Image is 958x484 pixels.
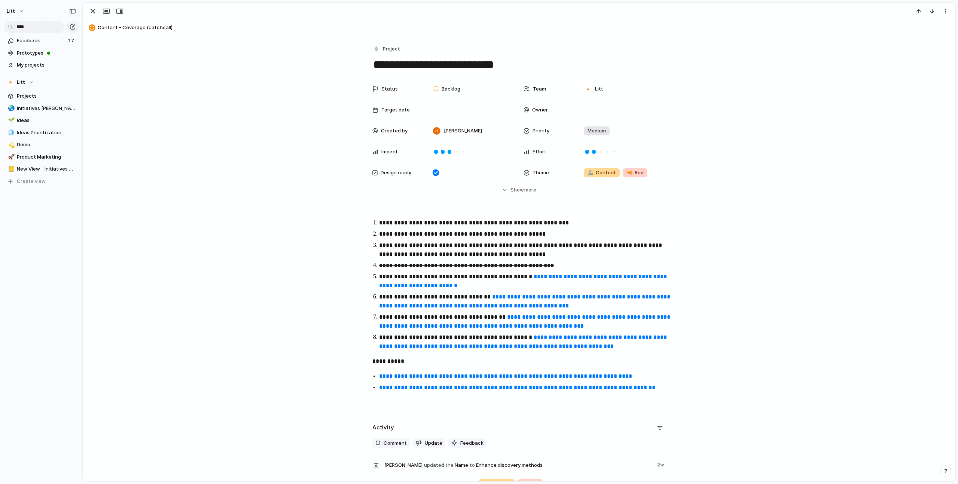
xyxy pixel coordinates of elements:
span: [PERSON_NAME] [384,462,422,469]
a: 📒New View - Initiatives and Goals [4,163,79,175]
span: Impact [381,148,398,156]
span: Show [510,186,524,194]
span: My projects [17,61,76,69]
span: Create view [17,178,46,185]
h2: Activity [372,423,394,432]
span: New View - Initiatives and Goals [17,165,76,173]
a: 🧊Ideas Prioritization [4,127,79,138]
span: Feedback [17,37,66,45]
span: updated the [424,462,454,469]
div: 🌏 [8,104,13,113]
span: Created by [381,127,408,135]
div: 🌱 [8,116,13,125]
div: 🧊 [8,128,13,137]
span: Update [425,439,442,447]
button: 🌏 [7,105,14,112]
a: Feedback17 [4,35,79,46]
button: 🌱 [7,117,14,124]
span: Prototypes [17,49,76,57]
span: Litt [595,85,603,93]
button: Content - Coverage (catchcall) [86,22,952,34]
span: Design ready [381,169,411,177]
span: more [524,186,536,194]
span: Backlog [442,85,460,93]
span: Content - Coverage (catchcall) [98,24,952,31]
span: Status [381,85,398,93]
a: My projects [4,59,79,71]
span: Litt [17,79,25,86]
span: Feedback [460,439,483,447]
a: 🌏Initiatives [PERSON_NAME] [4,103,79,114]
span: Team [533,85,546,93]
span: 17 [68,37,76,45]
span: Medium [588,127,606,135]
a: Projects [4,91,79,102]
button: 🧊 [7,129,14,137]
span: [PERSON_NAME] [444,127,482,135]
button: 📒 [7,165,14,173]
a: 🚀Product Marketing [4,151,79,163]
span: Theme [533,169,549,177]
button: Update [413,438,445,448]
div: 📒 [8,165,13,174]
span: to [470,462,475,469]
button: Litt [4,77,79,88]
span: Content [588,169,616,177]
span: Effort [533,148,546,156]
button: Create view [4,176,79,187]
span: Demo [17,141,76,148]
span: Project [383,45,400,53]
span: Red [626,169,644,177]
div: 💫 [8,141,13,149]
a: 💫Demo [4,139,79,150]
a: Prototypes [4,48,79,59]
a: 🌱Ideas [4,115,79,126]
button: Showmore [372,183,666,197]
span: Comment [384,439,407,447]
button: 💫 [7,141,14,148]
span: Projects [17,92,76,100]
span: Target date [381,106,410,114]
button: Project [372,44,402,55]
span: Priority [533,127,549,135]
span: Ideas [17,117,76,124]
span: 🦾 [588,169,594,175]
span: Owner [532,106,548,114]
button: Litt [3,5,28,17]
div: 🚀 [8,153,13,161]
button: Feedback [448,438,486,448]
span: Name Enhance discovery methods [384,460,653,470]
span: Product Marketing [17,153,76,161]
span: 2w [657,460,666,469]
button: 🚀 [7,153,14,161]
span: Litt [7,7,15,15]
span: Initiatives [PERSON_NAME] [17,105,76,112]
span: 🔫 [626,169,632,175]
span: Ideas Prioritization [17,129,76,137]
button: Comment [372,438,410,448]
